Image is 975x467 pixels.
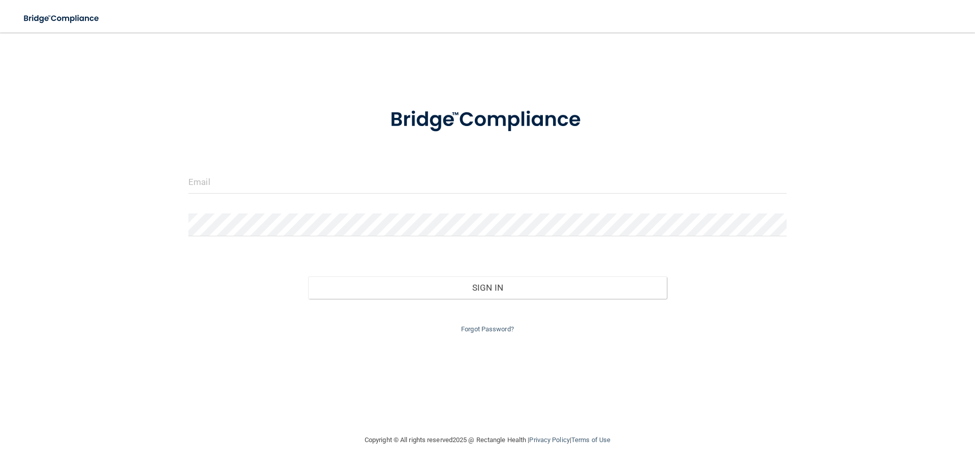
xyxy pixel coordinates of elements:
[302,424,673,456] div: Copyright © All rights reserved 2025 @ Rectangle Health | |
[529,436,569,444] a: Privacy Policy
[461,325,514,333] a: Forgot Password?
[15,8,109,29] img: bridge_compliance_login_screen.278c3ca4.svg
[369,94,606,146] img: bridge_compliance_login_screen.278c3ca4.svg
[308,276,667,299] button: Sign In
[188,171,787,194] input: Email
[571,436,610,444] a: Terms of Use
